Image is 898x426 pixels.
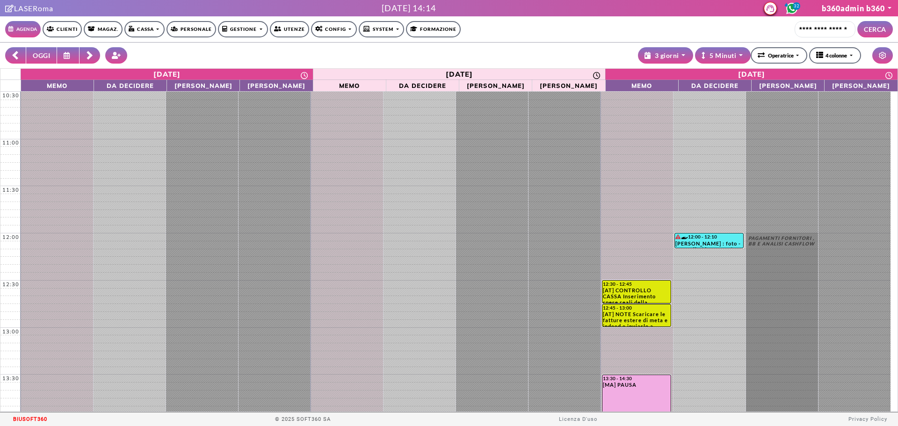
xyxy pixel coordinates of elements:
[21,69,313,79] a: 4 agosto 2025
[603,287,670,303] div: [AT] CONTROLLO CASSA Inserimento spese reali della settimana (da [DATE] a [DATE])
[153,70,181,79] div: [DATE]
[359,21,404,37] a: SYSTEM
[5,4,53,13] a: Clicca per andare alla pagina di firmaLASERoma
[748,235,816,249] div: PAGAMENTI FORNITORI , BB E ANALISI CASHFLOW
[0,234,21,240] div: 12:00
[23,81,91,89] span: Memo
[793,2,800,10] span: 32
[603,382,670,388] div: [MA] PAUSA
[675,240,743,248] div: [PERSON_NAME] : foto - controllo *da remoto* tramite foto
[822,4,892,13] a: b360admin b360
[5,21,41,37] a: Agenda
[608,81,676,89] span: Memo
[5,5,14,12] i: Clicca per andare alla pagina di firma
[675,234,743,240] div: 12:00 - 12:10
[857,21,893,37] button: CERCA
[0,375,21,382] div: 13:30
[0,187,21,193] div: 11:30
[754,81,822,89] span: [PERSON_NAME]
[0,92,21,99] div: 10:30
[603,281,670,287] div: 12:30 - 12:45
[242,81,310,89] span: [PERSON_NAME]
[675,234,681,239] i: Il cliente ha degli insoluti
[84,21,123,37] a: Magaz.
[167,21,216,37] a: Personale
[96,81,164,89] span: Da Decidere
[606,69,898,79] a: 6 agosto 2025
[406,21,461,37] a: Formazione
[559,416,597,422] a: Licenza D'uso
[702,51,736,60] div: 5 Minuti
[43,21,82,37] a: Clienti
[311,21,357,37] a: Config
[389,81,456,89] span: Da Decidere
[26,47,57,64] button: OGGI
[169,81,237,89] span: [PERSON_NAME]
[0,139,21,146] div: 11:00
[603,311,670,326] div: [AT] NOTE Scaricare le fatture estere di meta e indeed e inviarle a trincia
[0,328,21,335] div: 13:00
[446,70,473,79] div: [DATE]
[462,81,529,89] span: [PERSON_NAME]
[738,70,765,79] div: [DATE]
[0,281,21,288] div: 12:30
[645,51,679,60] div: 3 giorni
[848,416,887,422] a: Privacy Policy
[681,81,749,89] span: Da Decidere
[382,2,436,14] div: [DATE] 14:14
[795,21,855,37] input: Cerca cliente...
[218,21,268,37] a: Gestione
[603,305,670,310] div: 12:45 - 13:00
[316,81,384,89] span: Memo
[105,47,128,64] button: Crea nuovo contatto rapido
[270,21,309,37] a: Utenze
[313,69,605,79] a: 5 agosto 2025
[124,21,165,37] a: Cassa
[827,81,895,89] span: [PERSON_NAME]
[535,81,602,89] span: [PERSON_NAME]
[603,375,670,381] div: 13:30 - 14:30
